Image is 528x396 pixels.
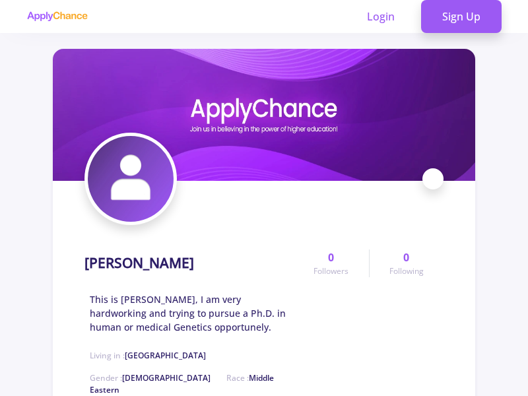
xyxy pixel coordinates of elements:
h1: [PERSON_NAME] [84,255,194,271]
span: Middle Eastern [90,372,274,395]
span: This is [PERSON_NAME], I am very hardworking and trying to pursue a Ph.D. in human or medical Gen... [90,292,294,334]
span: [DEMOGRAPHIC_DATA] [122,372,211,383]
img: Mahdieh Balavaravatar [88,136,174,222]
a: 0Following [369,249,444,277]
span: 0 [403,249,409,265]
a: 0Followers [294,249,368,277]
span: Gender : [90,372,211,383]
span: Following [389,265,424,277]
span: Race : [90,372,274,395]
span: Living in : [90,350,206,361]
img: applychance logo text only [26,11,88,22]
span: Followers [313,265,348,277]
span: [GEOGRAPHIC_DATA] [125,350,206,361]
img: Mahdieh Balavarcover image [53,49,475,181]
span: 0 [328,249,334,265]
